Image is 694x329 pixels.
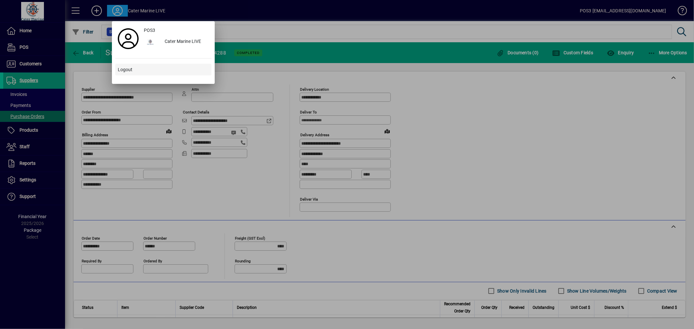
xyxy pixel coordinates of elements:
button: Logout [115,64,211,75]
a: POS3 [141,24,211,36]
a: Profile [115,33,141,45]
span: POS3 [144,27,155,34]
span: Logout [118,66,132,73]
button: Cater Marine LIVE [141,36,211,48]
div: Cater Marine LIVE [159,36,211,48]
